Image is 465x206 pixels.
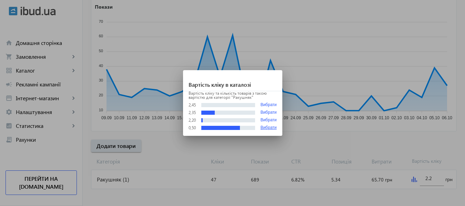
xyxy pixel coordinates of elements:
[189,126,196,130] div: 0,50
[261,118,277,123] button: Вибрати
[189,111,196,115] div: 2,35
[261,125,277,130] button: Вибрати
[189,91,277,100] p: Вартість кліку та кількість товарів з такою вартістю для категорії "Ракушняк"
[189,118,196,122] div: 2,20
[261,110,277,115] button: Вибрати
[189,103,196,107] div: 2,45
[183,70,282,91] h1: Вартість кліку в каталозі
[261,102,277,107] button: Вибрати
